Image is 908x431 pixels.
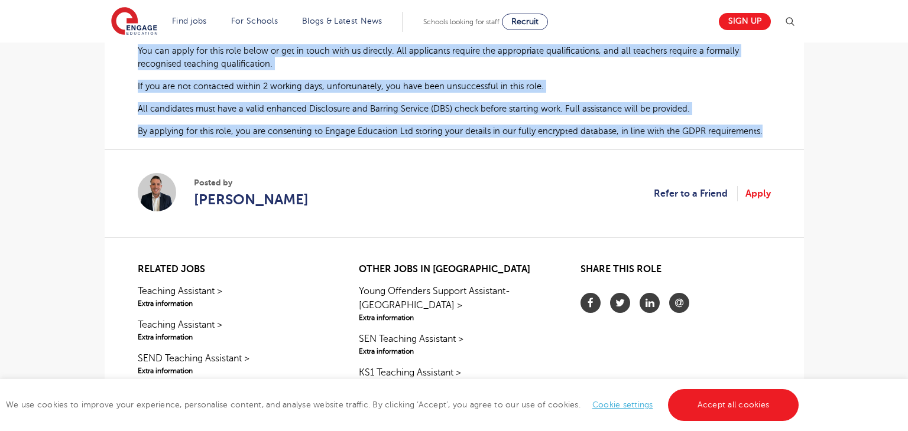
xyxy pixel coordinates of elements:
[359,332,549,357] a: SEN Teaching Assistant >Extra information
[138,298,327,309] span: Extra information
[359,346,549,357] span: Extra information
[138,81,544,91] span: If you are not contacted within 2 working days, unfortunately, you have been unsuccessful in this...
[138,318,327,342] a: Teaching Assistant >Extra information
[668,389,799,421] a: Accept all cookies
[511,17,539,26] span: Recruit
[138,104,690,113] span: All candidates must have a valid enhanced Disclosure and Barring Service (DBS) check before start...
[745,186,771,201] a: Apply
[138,332,327,342] span: Extra information
[502,14,548,30] a: Recruit
[592,400,653,409] a: Cookie settings
[359,264,549,275] h2: Other jobs in [GEOGRAPHIC_DATA]
[111,7,157,37] img: Engage Education
[423,18,500,26] span: Schools looking for staff
[581,264,770,281] h2: Share this role
[654,186,738,201] a: Refer to a Friend
[6,400,802,409] span: We use cookies to improve your experience, personalise content, and analyse website traffic. By c...
[302,17,382,25] a: Blogs & Latest News
[138,264,327,275] h2: Related jobs
[194,177,309,189] span: Posted by
[138,46,739,68] span: You can apply for this role below or get in touch with us directly. All applicants require the ap...
[138,284,327,309] a: Teaching Assistant >Extra information
[719,13,771,30] a: Sign up
[359,284,549,323] a: Young Offenders Support Assistant- [GEOGRAPHIC_DATA] >Extra information
[138,365,327,376] span: Extra information
[359,365,549,390] a: KS1 Teaching Assistant >Extra information
[172,17,207,25] a: Find jobs
[138,351,327,376] a: SEND Teaching Assistant >Extra information
[231,17,278,25] a: For Schools
[359,312,549,323] span: Extra information
[194,189,309,210] a: [PERSON_NAME]
[138,126,763,136] span: By applying for this role, you are consenting to Engage Education Ltd storing your details in our...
